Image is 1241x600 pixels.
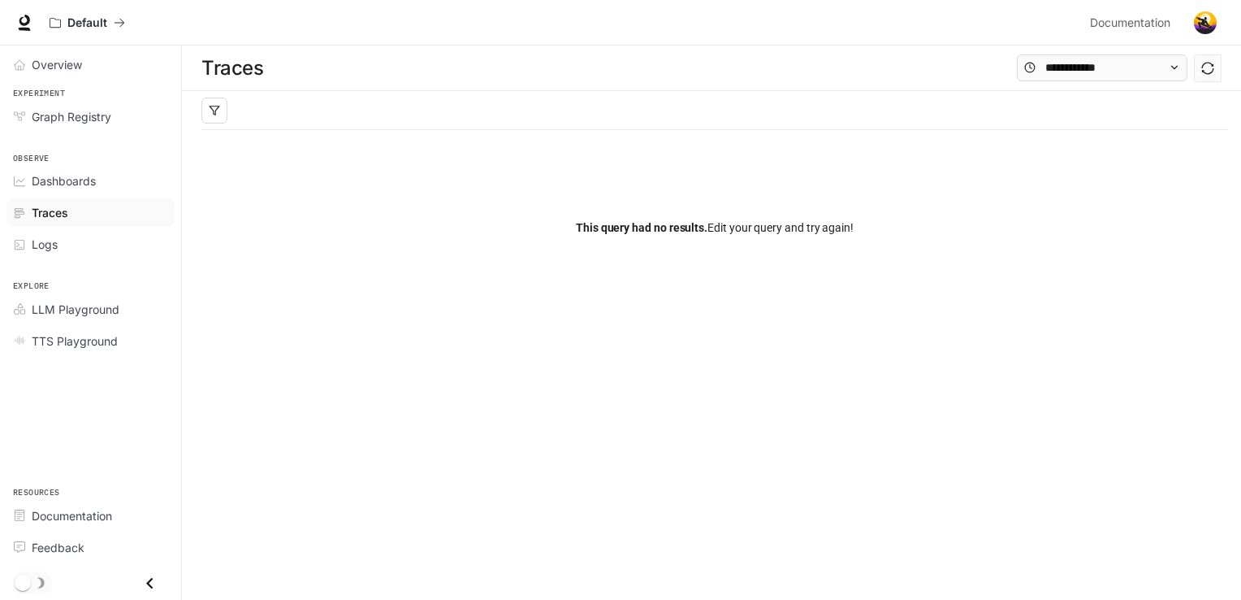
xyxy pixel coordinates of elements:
[6,502,175,530] a: Documentation
[15,573,31,591] span: Dark mode toggle
[32,507,112,524] span: Documentation
[132,567,168,600] button: Close drawer
[6,230,175,259] a: Logs
[6,198,175,227] a: Traces
[6,167,175,195] a: Dashboards
[1090,13,1170,33] span: Documentation
[6,295,175,324] a: LLM Playground
[32,301,119,318] span: LLM Playground
[6,102,175,131] a: Graph Registry
[1189,7,1222,39] button: User avatar
[32,236,58,253] span: Logs
[1201,62,1214,75] span: sync
[32,172,96,189] span: Dashboards
[576,219,854,237] span: Edit your query and try again!
[576,221,707,234] span: This query had no results.
[1083,7,1183,39] a: Documentation
[32,204,68,221] span: Traces
[32,333,118,350] span: TTS Playground
[32,108,111,125] span: Graph Registry
[67,16,107,30] p: Default
[1194,11,1217,34] img: User avatar
[32,539,84,556] span: Feedback
[42,7,132,39] button: All workspaces
[6,533,175,562] a: Feedback
[6,50,175,79] a: Overview
[32,56,82,73] span: Overview
[201,52,263,85] h1: Traces
[6,327,175,355] a: TTS Playground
